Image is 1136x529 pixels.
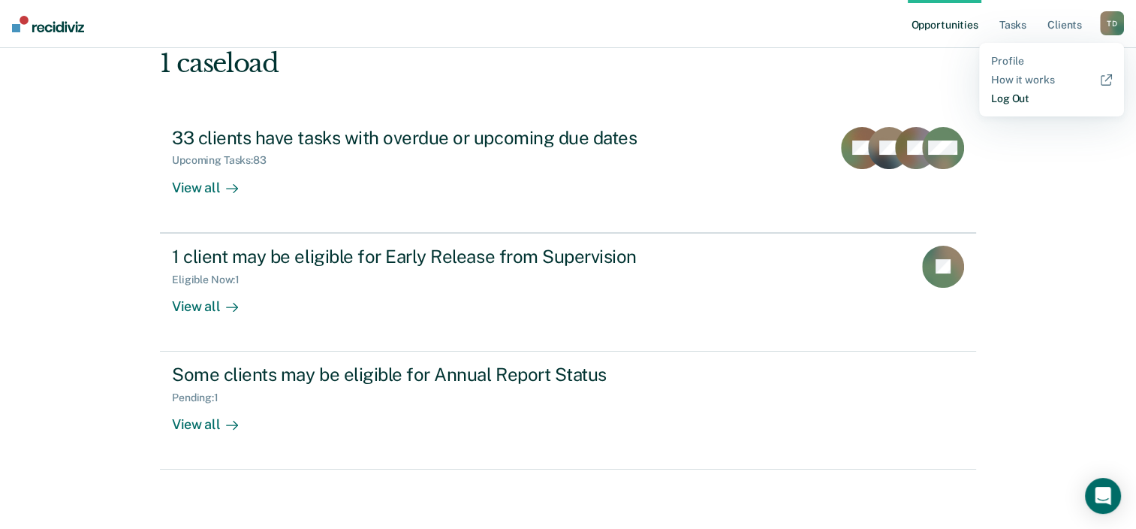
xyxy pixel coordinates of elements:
[172,167,256,196] div: View all
[172,274,252,286] div: Eligible Now : 1
[172,246,699,268] div: 1 client may be eligible for Early Release from Supervision
[172,286,256,315] div: View all
[991,55,1112,68] a: Profile
[1100,11,1124,35] button: TD
[172,404,256,434] div: View all
[160,233,976,352] a: 1 client may be eligible for Early Release from SupervisionEligible Now:1View all
[1085,478,1121,514] div: Open Intercom Messenger
[160,115,976,233] a: 33 clients have tasks with overdue or upcoming due datesUpcoming Tasks:83View all
[991,74,1112,86] a: How it works
[12,16,84,32] img: Recidiviz
[160,17,812,79] div: Hi, Tosin. We’ve found some outstanding items across 1 caseload
[160,352,976,470] a: Some clients may be eligible for Annual Report StatusPending:1View all
[172,154,279,167] div: Upcoming Tasks : 83
[172,364,699,385] div: Some clients may be eligible for Annual Report Status
[172,127,699,149] div: 33 clients have tasks with overdue or upcoming due dates
[991,92,1112,105] a: Log Out
[1100,11,1124,35] div: T D
[172,391,231,404] div: Pending : 1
